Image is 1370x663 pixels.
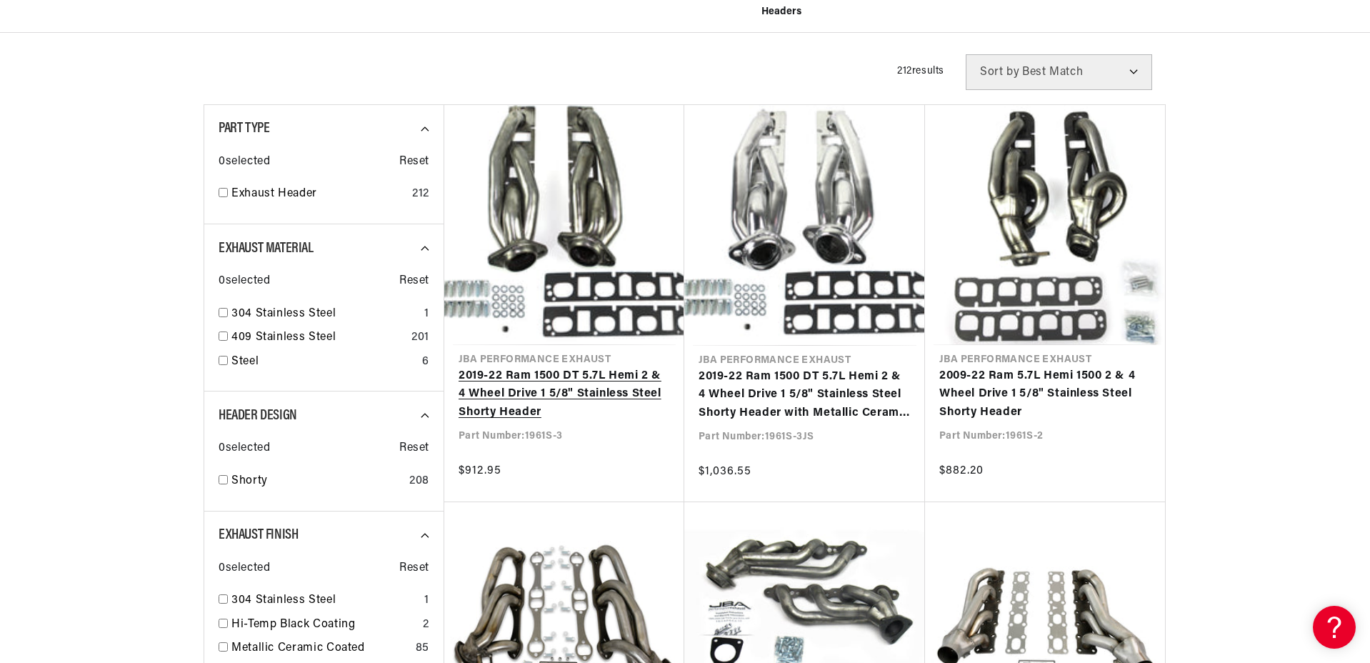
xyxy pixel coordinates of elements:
a: 2019-22 Ram 1500 DT 5.7L Hemi 2 & 4 Wheel Drive 1 5/8" Stainless Steel Shorty Header [459,367,670,422]
select: Sort by [966,54,1152,90]
span: Part Type [219,121,269,136]
span: Header Design [219,409,297,423]
span: 0 selected [219,153,270,171]
img: website_grey.svg [23,37,34,49]
a: Metallic Ceramic Coated [231,639,410,658]
span: 0 selected [219,272,270,291]
span: 212 results [897,66,944,76]
div: Domain: [DOMAIN_NAME] [37,37,157,49]
div: 212 [412,185,429,204]
div: Domain Overview [54,84,128,94]
span: Reset [399,153,429,171]
img: tab_keywords_by_traffic_grey.svg [142,83,154,94]
span: Reset [399,559,429,578]
div: 1 [424,305,429,324]
a: 2009-22 Ram 5.7L Hemi 1500 2 & 4 Wheel Drive 1 5/8" Stainless Steel Shorty Header [939,367,1151,422]
div: 208 [409,472,429,491]
span: Exhaust Finish [219,528,298,542]
a: 409 Stainless Steel [231,329,406,347]
div: 85 [416,639,429,658]
span: Exhaust Material [219,241,314,256]
span: Sort by [980,66,1019,78]
a: 304 Stainless Steel [231,592,419,610]
a: Steel [231,353,416,372]
span: 0 selected [219,439,270,458]
span: Reset [399,272,429,291]
a: Shorty [231,472,404,491]
a: Exhaust Header [231,185,406,204]
a: Hi-Temp Black Coating [231,616,417,634]
span: 0 selected [219,559,270,578]
img: tab_domain_overview_orange.svg [39,83,50,94]
div: 201 [411,329,429,347]
div: Keywords by Traffic [158,84,241,94]
div: 1 [424,592,429,610]
div: v 4.0.25 [40,23,70,34]
img: logo_orange.svg [23,23,34,34]
span: Reset [399,439,429,458]
div: 2 [423,616,429,634]
a: 2019-22 Ram 1500 DT 5.7L Hemi 2 & 4 Wheel Drive 1 5/8" Stainless Steel Shorty Header with Metalli... [699,368,911,423]
div: 6 [422,353,429,372]
a: 304 Stainless Steel [231,305,419,324]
